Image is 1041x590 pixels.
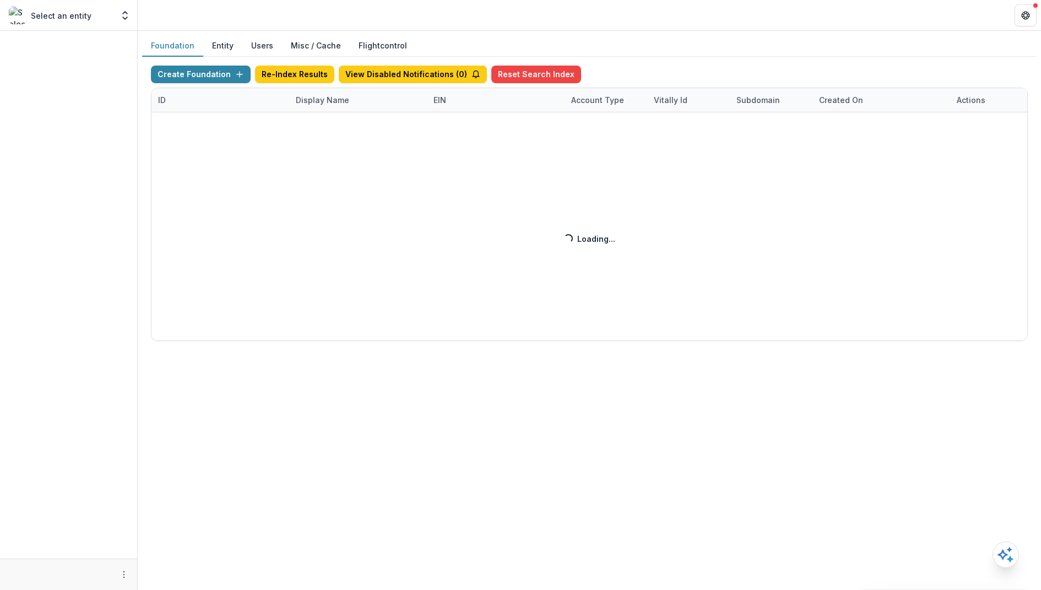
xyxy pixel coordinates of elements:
button: Entity [203,35,242,57]
button: Foundation [142,35,203,57]
button: Misc / Cache [282,35,350,57]
button: Open AI Assistant [993,542,1019,568]
button: Open entity switcher [117,4,133,26]
button: Users [242,35,282,57]
button: More [117,568,131,581]
p: Select an entity [31,10,91,21]
button: Get Help [1015,4,1037,26]
img: Select an entity [9,7,26,24]
a: Flightcontrol [359,40,407,51]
